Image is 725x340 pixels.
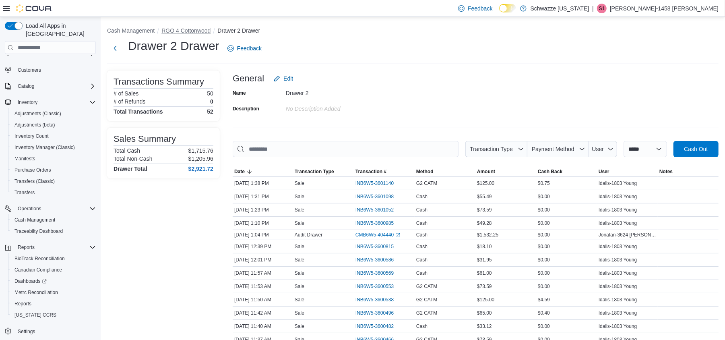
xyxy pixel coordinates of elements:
[14,97,96,107] span: Inventory
[114,166,147,172] h4: Drawer Total
[14,167,51,173] span: Purchase Orders
[599,168,609,175] span: User
[599,257,637,263] span: Idalis-1803 Young
[233,74,264,83] h3: General
[295,270,304,276] p: Sale
[416,232,428,238] span: Cash
[468,4,492,12] span: Feedback
[14,64,96,75] span: Customers
[536,242,597,251] div: $0.00
[355,295,402,305] button: INB6W5-3600538
[295,323,304,330] p: Sale
[589,141,617,157] button: User
[286,102,394,112] div: No Description added
[11,276,96,286] span: Dashboards
[673,141,719,157] button: Cash Out
[11,276,50,286] a: Dashboards
[11,310,96,320] span: Washington CCRS
[295,207,304,213] p: Sale
[11,226,96,236] span: Traceabilty Dashboard
[8,142,99,153] button: Inventory Manager (Classic)
[233,178,293,188] div: [DATE] 1:38 PM
[416,180,437,187] span: G2 CATM
[128,38,219,54] h1: Drawer 2 Drawer
[14,97,41,107] button: Inventory
[14,133,49,139] span: Inventory Count
[11,310,60,320] a: [US_STATE] CCRS
[14,81,37,91] button: Catalog
[14,144,75,151] span: Inventory Manager (Classic)
[14,204,96,214] span: Operations
[295,243,304,250] p: Sale
[355,270,394,276] span: INB6W5-3600569
[233,90,246,96] label: Name
[477,168,495,175] span: Amount
[355,255,402,265] button: INB6W5-3600586
[11,288,61,297] a: Metrc Reconciliation
[416,207,428,213] span: Cash
[210,98,213,105] p: 0
[536,282,597,291] div: $0.00
[237,44,262,52] span: Feedback
[355,296,394,303] span: INB6W5-3600538
[286,87,394,96] div: Drawer 2
[536,178,597,188] div: $0.75
[8,309,99,321] button: [US_STATE] CCRS
[233,106,259,112] label: Description
[11,215,96,225] span: Cash Management
[14,243,38,252] button: Reports
[295,257,304,263] p: Sale
[188,155,213,162] p: $1,205.96
[11,188,38,197] a: Transfers
[536,205,597,215] div: $0.00
[14,255,65,262] span: BioTrack Reconciliation
[416,310,437,316] span: G2 CATM
[114,147,140,154] h6: Total Cash
[233,167,293,176] button: Date
[477,220,492,226] span: $49.28
[8,276,99,287] a: Dashboards
[355,268,402,278] button: INB6W5-3600569
[2,203,99,214] button: Operations
[114,134,176,144] h3: Sales Summary
[14,327,38,336] a: Settings
[295,232,322,238] p: Audit Drawer
[477,323,492,330] span: $33.12
[536,230,597,240] div: $0.00
[233,308,293,318] div: [DATE] 11:42 AM
[475,167,536,176] button: Amount
[2,81,99,92] button: Catalog
[355,308,402,318] button: INB6W5-3600496
[532,146,574,152] span: Payment Method
[538,168,562,175] span: Cash Back
[592,146,604,152] span: User
[355,205,402,215] button: INB6W5-3601052
[14,204,45,214] button: Operations
[293,167,354,176] button: Transaction Type
[14,155,35,162] span: Manifests
[114,77,204,87] h3: Transactions Summary
[11,188,96,197] span: Transfers
[233,282,293,291] div: [DATE] 11:53 AM
[11,154,38,164] a: Manifests
[355,192,402,201] button: INB6W5-3601098
[295,220,304,226] p: Sale
[11,254,68,263] a: BioTrack Reconciliation
[8,253,99,264] button: BioTrack Reconciliation
[499,12,500,13] span: Dark Mode
[114,108,163,115] h4: Total Transactions
[11,288,96,297] span: Metrc Reconciliation
[355,180,394,187] span: INB6W5-3601140
[658,167,719,176] button: Notes
[14,228,63,234] span: Traceabilty Dashboard
[107,40,123,56] button: Next
[599,283,637,290] span: Idalis-1803 Young
[217,27,260,34] button: Drawer 2 Drawer
[536,321,597,331] div: $0.00
[11,215,58,225] a: Cash Management
[233,141,459,157] input: This is a search bar. As you type, the results lower in the page will automatically filter.
[477,270,492,276] span: $61.00
[14,243,96,252] span: Reports
[416,323,428,330] span: Cash
[11,299,96,309] span: Reports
